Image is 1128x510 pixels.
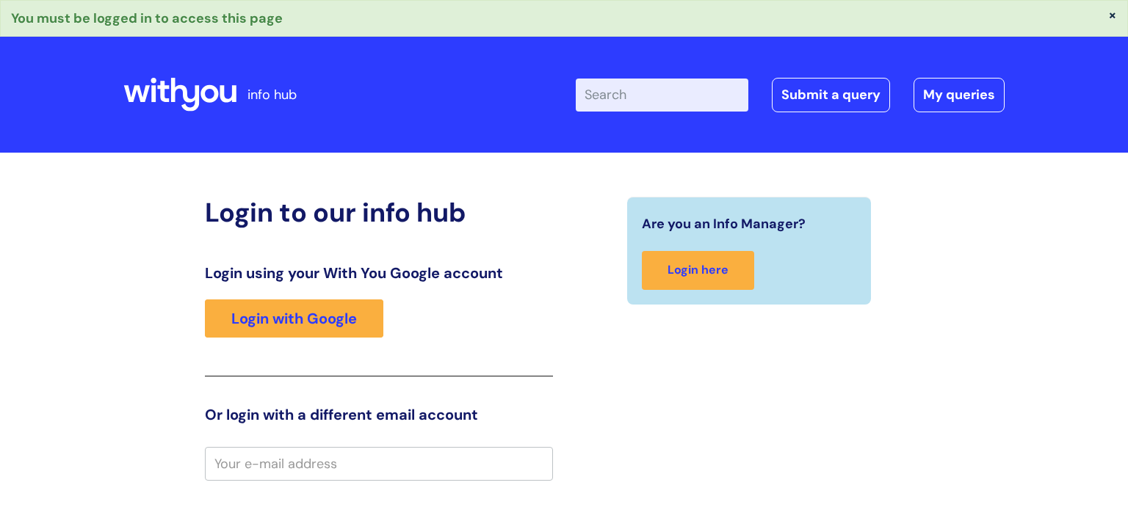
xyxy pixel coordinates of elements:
h3: Or login with a different email account [205,406,553,423]
h3: Login using your With You Google account [205,264,553,282]
span: Are you an Info Manager? [642,212,806,236]
input: Your e-mail address [205,447,553,481]
p: info hub [247,83,297,106]
a: My queries [914,78,1005,112]
h2: Login to our info hub [205,197,553,228]
button: × [1108,8,1117,21]
a: Login here [642,251,754,290]
a: Login with Google [205,299,383,338]
a: Submit a query [772,78,890,112]
input: Search [576,79,748,111]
